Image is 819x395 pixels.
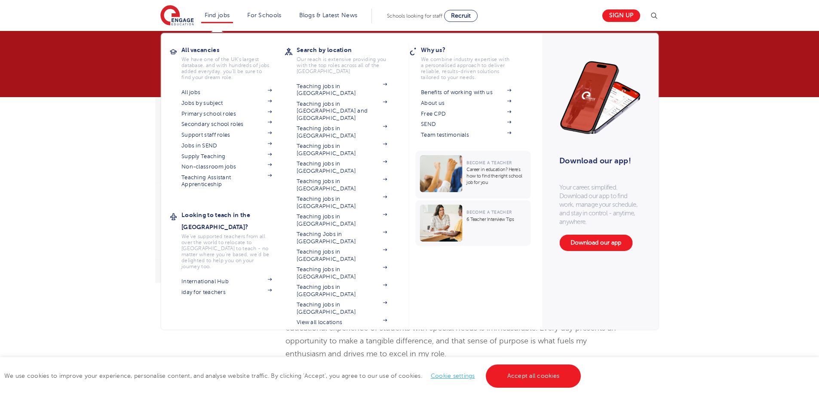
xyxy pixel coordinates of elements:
[181,121,272,128] a: Secondary school roles
[297,143,387,157] a: Teaching jobs in [GEOGRAPHIC_DATA]
[181,89,272,96] a: All jobs
[415,200,533,246] a: Become a Teacher6 Teacher Interview Tips
[299,12,358,18] a: Blogs & Latest News
[181,209,285,269] a: Looking to teach in the [GEOGRAPHIC_DATA]?We've supported teachers from all over the world to rel...
[181,132,272,138] a: Support staff roles
[297,44,400,74] a: Search by locationOur reach is extensive providing you with the top roles across all of the [GEOG...
[486,364,581,388] a: Accept all cookies
[466,160,512,165] span: Become a Teacher
[181,174,272,188] a: Teaching Assistant Apprenticeship
[297,248,387,263] a: Teaching jobs in [GEOGRAPHIC_DATA]
[181,142,272,149] a: Jobs in SEND
[181,163,272,170] a: Non-classroom jobs
[297,301,387,315] a: Teaching jobs in [GEOGRAPHIC_DATA]
[297,231,387,245] a: Teaching Jobs in [GEOGRAPHIC_DATA]
[181,153,272,160] a: Supply Teaching
[181,209,285,233] h3: Looking to teach in the [GEOGRAPHIC_DATA]?
[297,319,387,326] a: View all locations
[181,278,272,285] a: International Hub
[421,56,511,80] p: We combine industry expertise with a personalised approach to deliver reliable, results-driven so...
[4,373,583,379] span: We use cookies to improve your experience, personalise content, and analyse website traffic. By c...
[602,9,640,22] a: Sign up
[181,233,272,269] p: We've supported teachers from all over the world to relocate to [GEOGRAPHIC_DATA] to teach - no m...
[387,13,442,19] span: Schools looking for staff
[431,373,475,379] a: Cookie settings
[421,44,524,80] a: Why us?We combine industry expertise with a personalised approach to deliver reliable, results-dr...
[297,101,387,122] a: Teaching jobs in [GEOGRAPHIC_DATA] and [GEOGRAPHIC_DATA]
[297,284,387,298] a: Teaching jobs in [GEOGRAPHIC_DATA]
[451,12,471,19] span: Recruit
[297,44,400,56] h3: Search by location
[444,10,478,22] a: Recruit
[297,213,387,227] a: Teaching jobs in [GEOGRAPHIC_DATA]
[297,160,387,175] a: Teaching jobs in [GEOGRAPHIC_DATA]
[559,183,641,226] p: Your career, simplified. Download our app to find work, manage your schedule, and stay in control...
[421,100,511,107] a: About us
[181,44,285,56] h3: All vacancies
[466,210,512,214] span: Become a Teacher
[466,216,526,223] p: 6 Teacher Interview Tips
[421,44,524,56] h3: Why us?
[247,12,281,18] a: For Schools
[181,289,272,296] a: iday for teachers
[421,121,511,128] a: SEND
[559,151,637,170] h3: Download our app!
[466,166,526,186] p: Career in education? Here’s how to find the right school job for you
[205,12,230,18] a: Find jobs
[181,110,272,117] a: Primary school roles
[297,196,387,210] a: Teaching jobs in [GEOGRAPHIC_DATA]
[297,266,387,280] a: Teaching jobs in [GEOGRAPHIC_DATA]
[421,89,511,96] a: Benefits of working with us
[160,5,194,27] img: Engage Education
[181,56,272,80] p: We have one of the UK's largest database. and with hundreds of jobs added everyday. you'll be sur...
[181,100,272,107] a: Jobs by subject
[181,44,285,80] a: All vacanciesWe have one of the UK's largest database. and with hundreds of jobs added everyday. ...
[415,151,533,199] a: Become a TeacherCareer in education? Here’s how to find the right school job for you
[297,56,387,74] p: Our reach is extensive providing you with the top roles across all of the [GEOGRAPHIC_DATA]
[297,125,387,139] a: Teaching jobs in [GEOGRAPHIC_DATA]
[421,110,511,117] a: Free CPD
[297,178,387,192] a: Teaching jobs in [GEOGRAPHIC_DATA]
[559,235,632,251] a: Download our app
[421,132,511,138] a: Team testimonials
[297,83,387,97] a: Teaching jobs in [GEOGRAPHIC_DATA]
